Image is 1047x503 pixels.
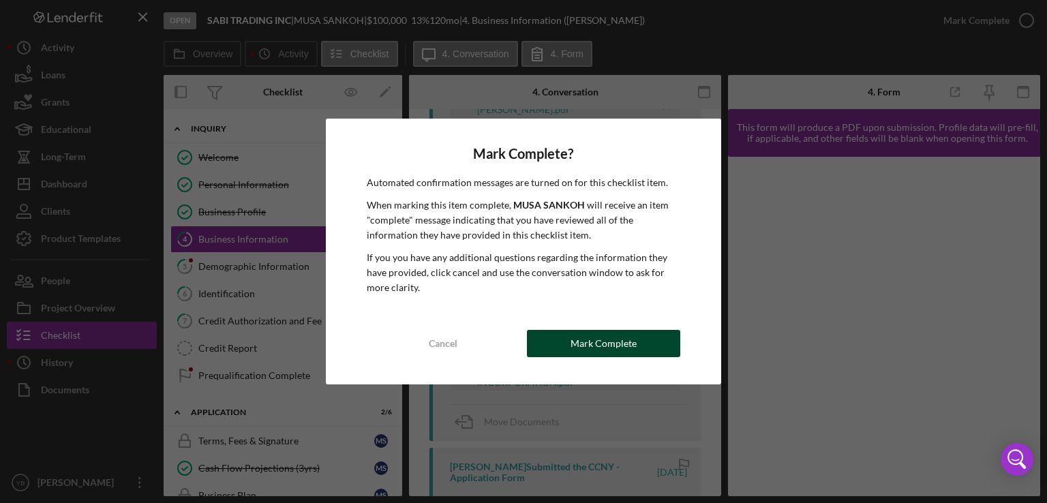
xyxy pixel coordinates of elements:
[1001,443,1033,476] div: Open Intercom Messenger
[527,330,680,357] button: Mark Complete
[513,199,585,211] b: MUSA SANKOH
[367,198,681,243] p: When marking this item complete, will receive an item "complete" message indicating that you have...
[367,175,681,190] p: Automated confirmation messages are turned on for this checklist item.
[429,330,457,357] div: Cancel
[571,330,637,357] div: Mark Complete
[367,330,520,357] button: Cancel
[367,146,681,162] h4: Mark Complete?
[367,250,681,296] p: If you you have any additional questions regarding the information they have provided, click canc...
